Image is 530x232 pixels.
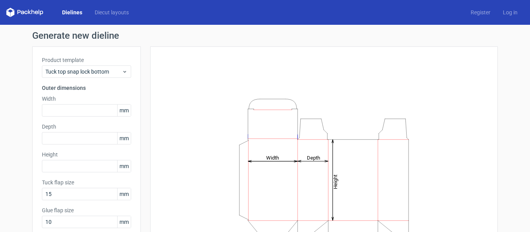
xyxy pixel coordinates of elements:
[464,9,497,16] a: Register
[42,84,131,92] h3: Outer dimensions
[45,68,122,76] span: Tuck top snap lock bottom
[42,123,131,131] label: Depth
[117,160,131,172] span: mm
[266,155,279,160] tspan: Width
[42,179,131,186] label: Tuck flap size
[117,105,131,116] span: mm
[117,188,131,200] span: mm
[42,95,131,103] label: Width
[56,9,88,16] a: Dielines
[42,56,131,64] label: Product template
[497,9,524,16] a: Log in
[42,151,131,158] label: Height
[307,155,320,160] tspan: Depth
[117,216,131,228] span: mm
[42,206,131,214] label: Glue flap size
[333,174,338,189] tspan: Height
[117,132,131,144] span: mm
[88,9,135,16] a: Diecut layouts
[32,31,498,40] h1: Generate new dieline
